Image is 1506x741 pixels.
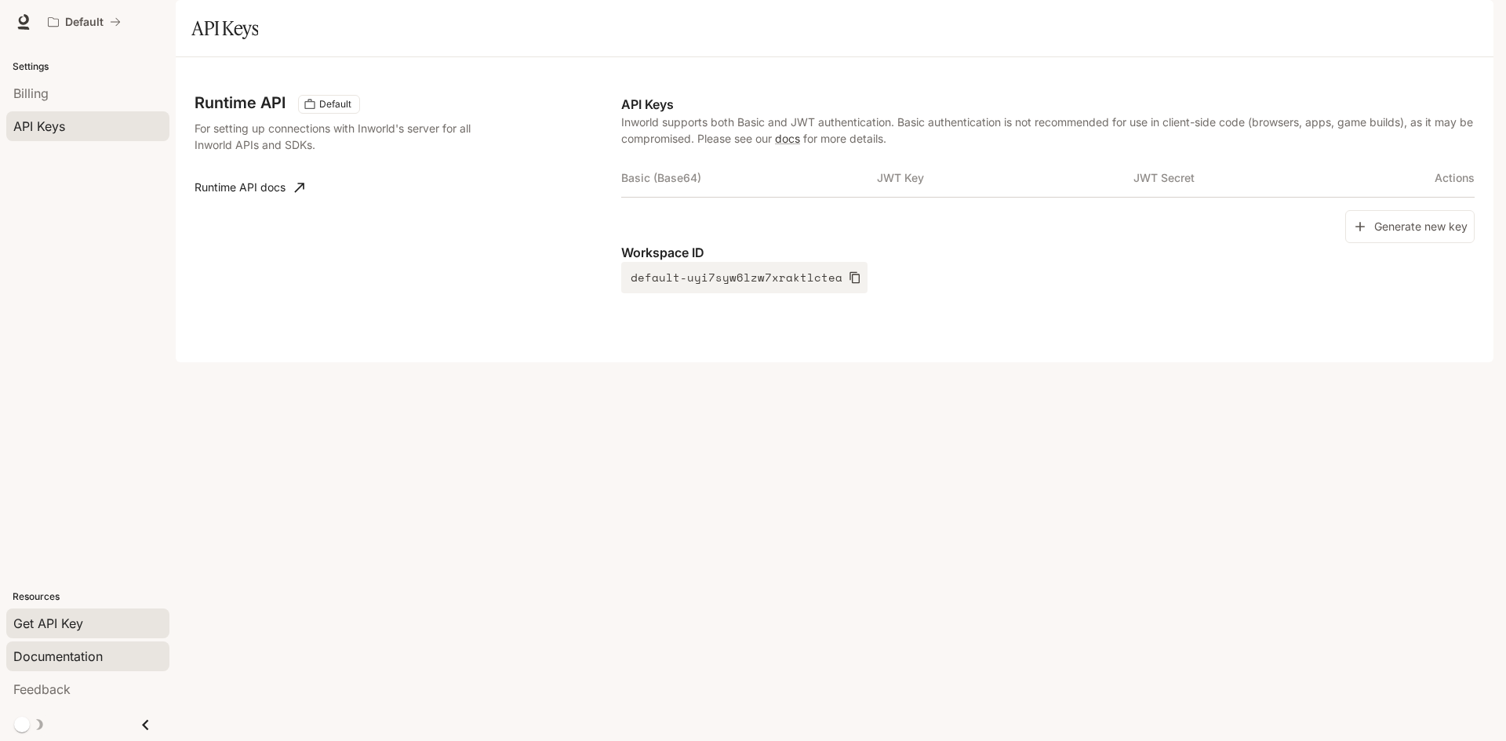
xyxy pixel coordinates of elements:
h3: Runtime API [195,95,286,111]
button: Generate new key [1345,210,1475,244]
p: For setting up connections with Inworld's server for all Inworld APIs and SDKs. [195,120,505,153]
p: Inworld supports both Basic and JWT authentication. Basic authentication is not recommended for u... [621,114,1475,147]
p: Default [65,16,104,29]
th: Actions [1389,159,1475,197]
p: Workspace ID [621,243,1475,262]
th: JWT Secret [1133,159,1389,197]
button: All workspaces [41,6,128,38]
a: Runtime API docs [188,172,311,203]
a: docs [775,132,800,145]
button: default-uyi7syw6lzw7xraktlctea [621,262,868,293]
th: Basic (Base64) [621,159,877,197]
span: Default [313,97,358,111]
h1: API Keys [191,13,258,44]
p: API Keys [621,95,1475,114]
th: JWT Key [877,159,1133,197]
div: These keys will apply to your current workspace only [298,95,360,114]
